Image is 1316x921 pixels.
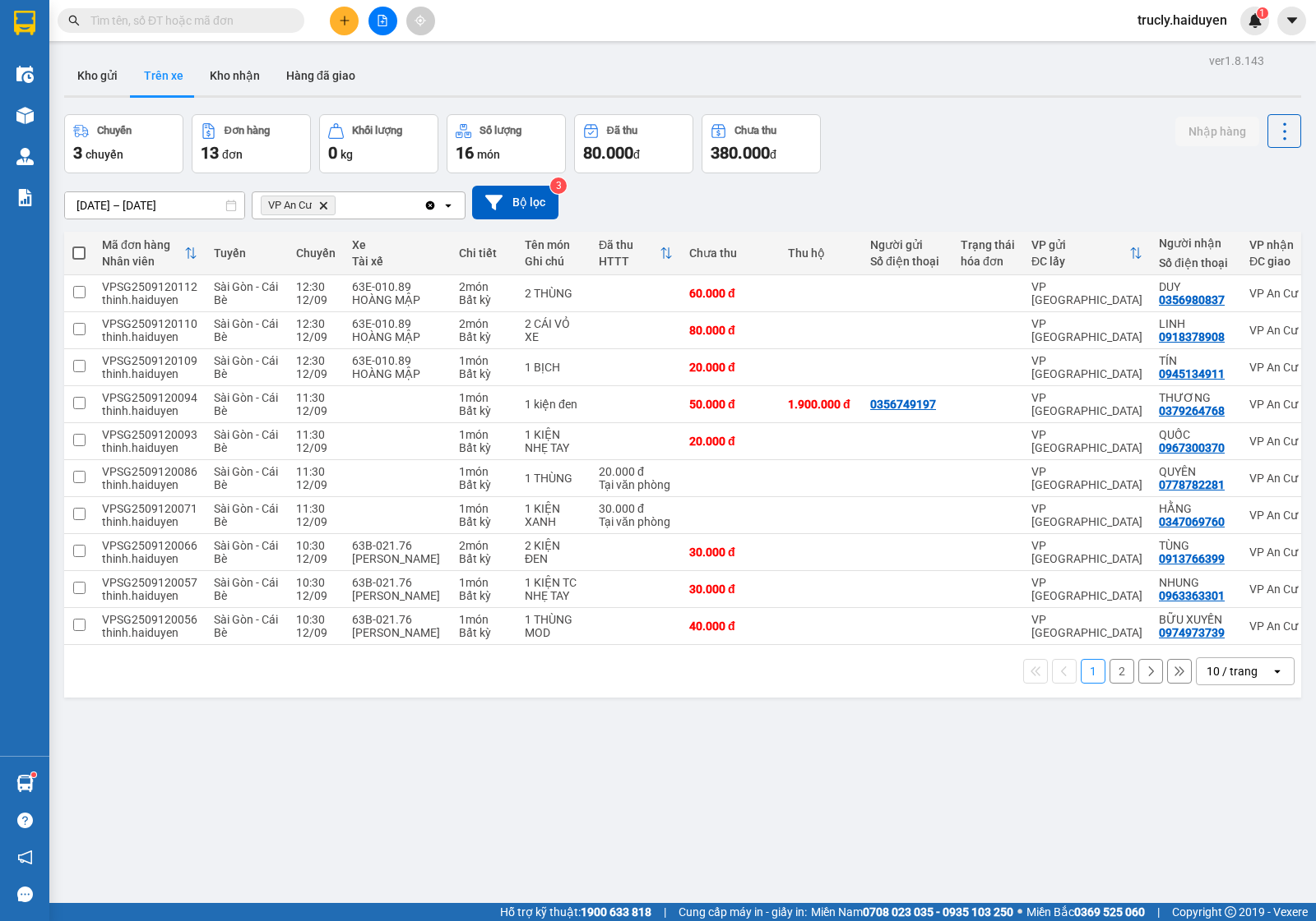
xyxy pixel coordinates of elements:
div: VP [GEOGRAPHIC_DATA] [1031,576,1142,602]
div: 12/09 [296,404,336,417]
span: Hỗ trợ kỹ thuật: [500,903,651,921]
sup: 3 [550,177,567,194]
div: VP [GEOGRAPHIC_DATA] [1031,280,1142,306]
div: VPSG2509120056 [102,613,197,626]
div: 1 món [459,502,508,515]
div: NHẸ TAY [525,441,582,454]
div: VP [GEOGRAPHIC_DATA] [1031,539,1142,565]
div: 12:30 [296,354,336,367]
div: Bất kỳ [459,367,508,380]
div: Mã đơn hàng [102,238,184,251]
div: VPSG2509120094 [102,391,197,404]
div: 63B-021.76 [352,539,443,552]
div: TÙNG [1159,539,1233,552]
div: VPSG2509120071 [102,502,197,515]
div: DUY [1159,280,1233,293]
div: Chưa thu [689,246,772,260]
sup: 1 [1257,7,1268,19]
div: QUYÊN [1159,465,1233,478]
div: Chưa thu [734,125,776,136]
span: notification [17,850,33,865]
svg: Delete [318,200,328,210]
div: HOÀNG MẬP [352,293,443,306]
div: 12/09 [296,626,336,639]
span: Sài Gòn - Cái Bè [214,428,278,454]
div: 63E-010.89 [352,354,443,367]
button: Đã thu80.000đ [574,114,693,173]
span: search [68,15,80,26]
div: 0356980837 [1159,293,1225,306]
div: Bất kỳ [459,589,508,602]
div: Tại văn phòng [599,515,673,528]
div: BỮU XUYẾN [1159,613,1233,626]
div: 0945134911 [1159,367,1225,380]
span: message [17,886,33,902]
div: Bất kỳ [459,441,508,454]
div: 12/09 [296,589,336,602]
div: Số điện thoại [1159,256,1233,269]
div: 1 KIỆN XANH [525,502,582,528]
button: 1 [1081,659,1105,684]
div: 10:30 [296,613,336,626]
span: plus [339,15,350,26]
div: 63E-010.89 [352,317,443,330]
div: Bất kỳ [459,478,508,491]
div: 11:30 [296,428,336,441]
div: Chi tiết [459,246,508,260]
span: Cung cấp máy in - giấy in: [679,903,807,921]
span: Sài Gòn - Cái Bè [214,539,278,565]
div: 1 món [459,391,508,404]
span: chuyến [86,148,123,161]
sup: 1 [31,772,36,777]
div: 2 món [459,317,508,330]
div: 2 THÙNG [525,287,582,300]
svg: open [1271,665,1284,678]
span: món [477,148,500,161]
div: Đã thu [607,125,637,136]
span: Sài Gòn - Cái Bè [214,391,278,417]
span: Miền Nam [811,903,1013,921]
div: Bất kỳ [459,515,508,528]
div: 0913766399 [1159,552,1225,565]
span: đ [633,148,640,161]
button: Chưa thu380.000đ [702,114,821,173]
div: VP [GEOGRAPHIC_DATA] [1031,317,1142,343]
span: Miền Bắc [1026,903,1145,921]
div: ver 1.8.143 [1209,52,1264,70]
div: 50.000 đ [689,398,772,411]
div: Tên món [525,238,582,251]
div: LINH [1159,317,1233,330]
div: 10 / trang [1207,663,1258,679]
span: 80.000 [583,143,633,163]
button: Khối lượng0kg [319,114,438,173]
div: 0379264768 [1159,404,1225,417]
div: HẰNG [1159,502,1233,515]
div: 12/09 [296,293,336,306]
div: Khối lượng [352,125,402,136]
div: Tài xế [352,255,443,268]
div: Đã thu [599,238,660,251]
div: 1 kiện đen [525,398,582,411]
div: 20.000 đ [689,361,772,374]
button: Đơn hàng13đơn [192,114,311,173]
div: 0963363301 [1159,589,1225,602]
div: 1 món [459,465,508,478]
span: aim [415,15,426,26]
div: 2 CÁI VỎ XE [525,317,582,343]
span: Sài Gòn - Cái Bè [214,317,278,343]
div: 1 THÙNG MOD [525,613,582,639]
img: icon-new-feature [1248,13,1263,28]
span: | [1157,903,1160,921]
strong: 1900 633 818 [581,905,651,919]
div: Nhân viên [102,255,184,268]
th: Toggle SortBy [94,232,206,275]
input: Select a date range. [65,192,244,219]
div: 2 món [459,539,508,552]
div: Bất kỳ [459,552,508,565]
img: warehouse-icon [16,66,34,83]
button: 2 [1110,659,1134,684]
div: 1 THÙNG [525,472,582,485]
button: Trên xe [131,56,197,95]
div: 1 BỊCH [525,361,582,374]
strong: 0708 023 035 - 0935 103 250 [863,905,1013,919]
